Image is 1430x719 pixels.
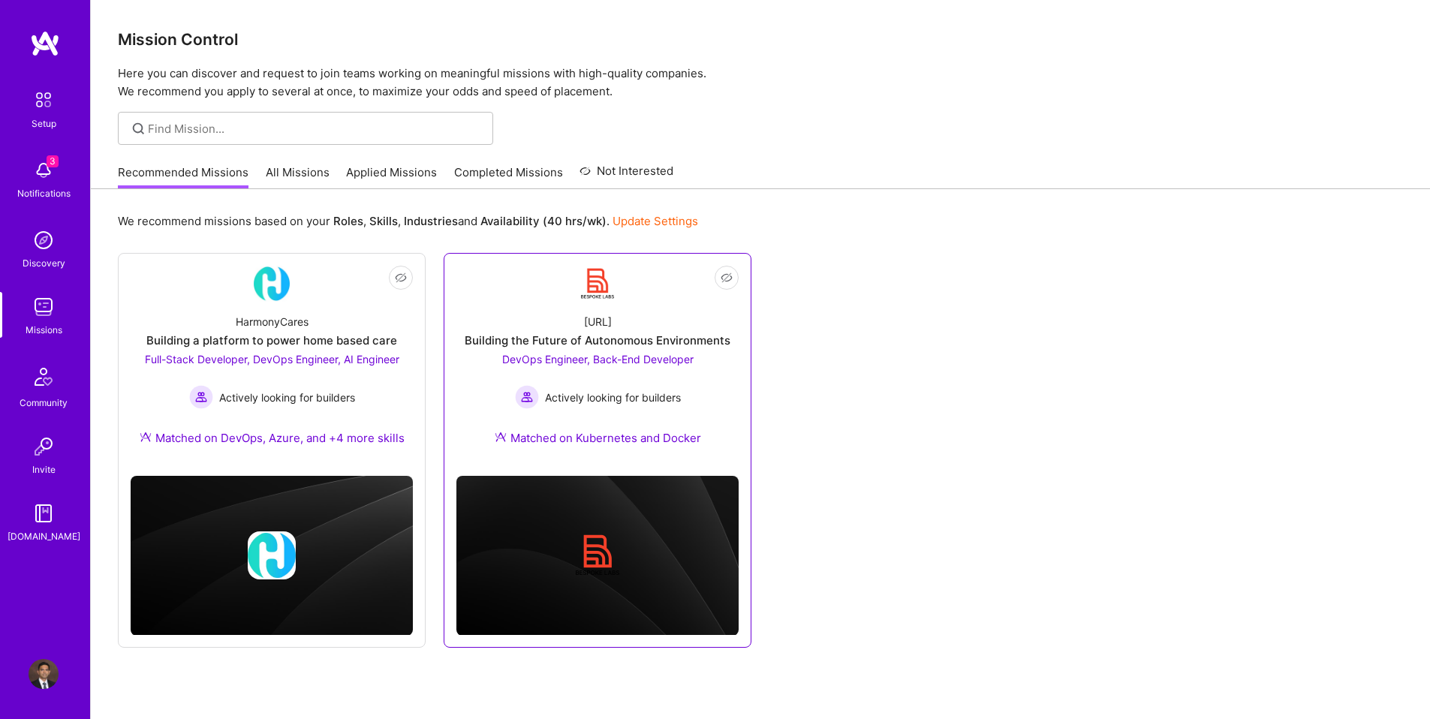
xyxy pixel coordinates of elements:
[404,214,458,228] b: Industries
[721,272,733,284] i: icon EyeClosed
[8,528,80,544] div: [DOMAIN_NAME]
[480,214,607,228] b: Availability (40 hrs/wk)
[146,332,397,348] div: Building a platform to power home based care
[28,84,59,116] img: setup
[465,332,730,348] div: Building the Future of Autonomous Environments
[456,476,739,636] img: cover
[130,120,147,137] i: icon SearchGrey
[515,385,539,409] img: Actively looking for builders
[131,266,413,464] a: Company LogoHarmonyCaresBuilding a platform to power home based careFull-Stack Developer, DevOps ...
[32,116,56,131] div: Setup
[25,659,62,689] a: User Avatar
[148,121,482,137] input: Find Mission...
[23,255,65,271] div: Discovery
[26,322,62,338] div: Missions
[219,390,355,405] span: Actively looking for builders
[29,225,59,255] img: discovery
[254,266,290,302] img: Company Logo
[248,531,296,579] img: Company logo
[118,213,698,229] p: We recommend missions based on your , , and .
[47,155,59,167] span: 3
[29,155,59,185] img: bell
[118,65,1403,101] p: Here you can discover and request to join teams working on meaningful missions with high-quality ...
[140,430,405,446] div: Matched on DevOps, Azure, and +4 more skills
[26,359,62,395] img: Community
[613,214,698,228] a: Update Settings
[454,164,563,189] a: Completed Missions
[20,395,68,411] div: Community
[145,353,399,366] span: Full-Stack Developer, DevOps Engineer, AI Engineer
[131,476,413,636] img: cover
[495,431,507,443] img: Ateam Purple Icon
[32,462,56,477] div: Invite
[118,164,248,189] a: Recommended Missions
[580,266,616,302] img: Company Logo
[502,353,694,366] span: DevOps Engineer, Back-End Developer
[333,214,363,228] b: Roles
[369,214,398,228] b: Skills
[580,162,673,189] a: Not Interested
[574,531,622,579] img: Company logo
[456,266,739,464] a: Company Logo[URL]Building the Future of Autonomous EnvironmentsDevOps Engineer, Back-End Develope...
[395,272,407,284] i: icon EyeClosed
[29,659,59,689] img: User Avatar
[29,498,59,528] img: guide book
[30,30,60,57] img: logo
[17,185,71,201] div: Notifications
[189,385,213,409] img: Actively looking for builders
[495,430,701,446] div: Matched on Kubernetes and Docker
[118,30,1403,49] h3: Mission Control
[29,292,59,322] img: teamwork
[266,164,330,189] a: All Missions
[29,432,59,462] img: Invite
[584,314,612,329] div: [URL]
[545,390,681,405] span: Actively looking for builders
[346,164,437,189] a: Applied Missions
[236,314,309,329] div: HarmonyCares
[140,431,152,443] img: Ateam Purple Icon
